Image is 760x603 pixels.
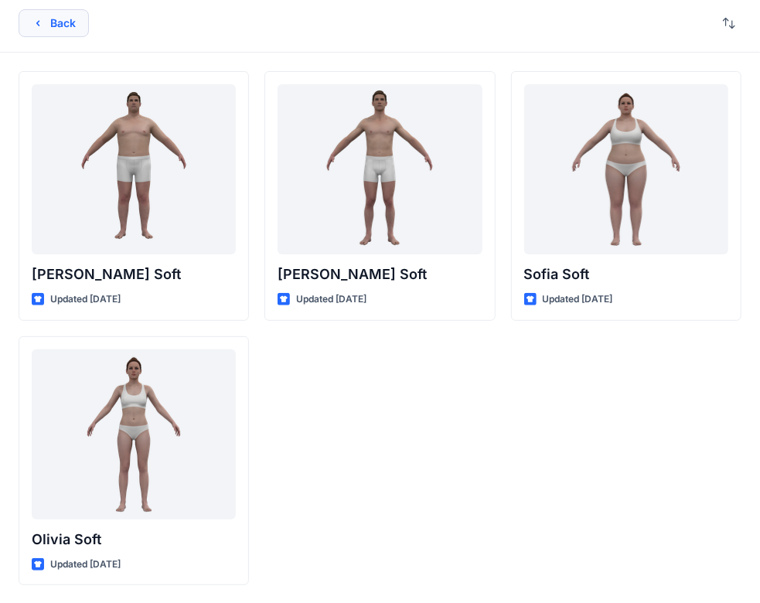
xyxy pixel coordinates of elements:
a: Oliver Soft [278,84,482,254]
p: Updated [DATE] [543,291,613,308]
button: Back [19,9,89,37]
a: Olivia Soft [32,349,236,520]
a: Sofia Soft [524,84,728,254]
p: [PERSON_NAME] Soft [278,264,482,285]
p: Olivia Soft [32,529,236,550]
a: Joseph Soft [32,84,236,254]
p: Updated [DATE] [296,291,366,308]
p: Updated [DATE] [50,557,121,573]
p: [PERSON_NAME] Soft [32,264,236,285]
p: Sofia Soft [524,264,728,285]
p: Updated [DATE] [50,291,121,308]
